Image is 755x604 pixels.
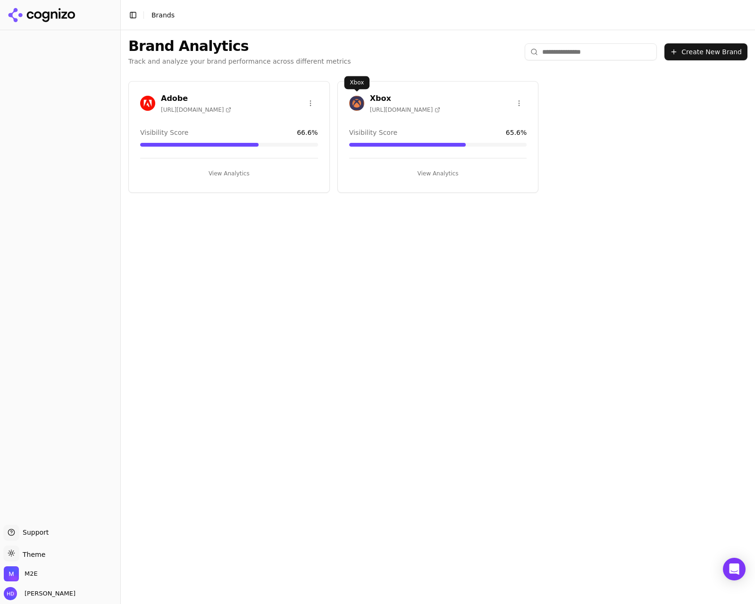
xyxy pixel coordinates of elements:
img: Xbox [349,96,364,111]
span: [URL][DOMAIN_NAME] [161,106,231,114]
p: Track and analyze your brand performance across different metrics [128,57,351,66]
img: M2E [4,566,19,581]
span: 66.6 % [297,128,318,137]
button: View Analytics [140,166,318,181]
button: View Analytics [349,166,527,181]
span: Theme [19,551,45,558]
img: Hakan Degirmenci [4,587,17,600]
h3: Adobe [161,93,231,104]
h1: Brand Analytics [128,38,351,55]
span: Brands [151,11,175,19]
span: 65.6 % [506,128,527,137]
img: Adobe [140,96,155,111]
button: Open user button [4,587,75,600]
span: [PERSON_NAME] [21,589,75,598]
span: Support [19,528,49,537]
span: M2E [25,570,38,578]
button: Create New Brand [664,43,747,60]
span: [URL][DOMAIN_NAME] [370,106,440,114]
nav: breadcrumb [151,10,175,20]
span: Visibility Score [140,128,188,137]
h3: Xbox [370,93,440,104]
div: Open Intercom Messenger [723,558,746,580]
p: Xbox [350,79,364,86]
span: Visibility Score [349,128,397,137]
button: Open organization switcher [4,566,38,581]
